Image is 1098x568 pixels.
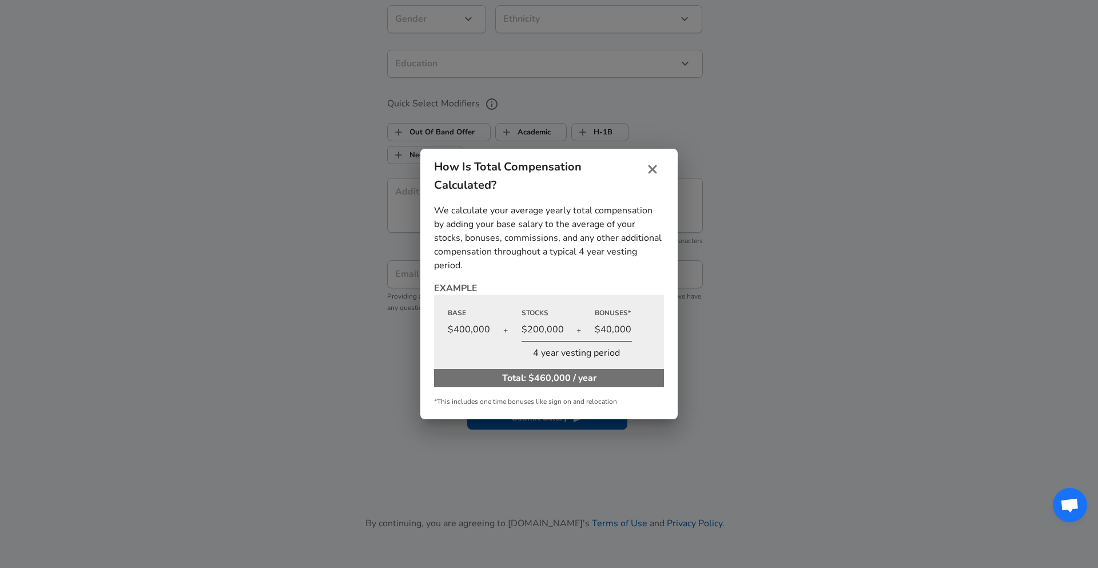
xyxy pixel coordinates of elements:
div: + [503,325,522,336]
h6: How Is Total Compensation Calculated? [434,158,626,194]
span: Bonuses* [595,308,631,317]
p: We calculate your average yearly total compensation by adding your base salary to the average of ... [434,204,664,272]
p: $400,000 [448,323,503,336]
button: close [641,158,664,181]
p: $200,000 [522,323,577,336]
p: Total: $460,000 / year [434,369,664,387]
span: Base [448,308,466,317]
div: Open chat [1053,488,1087,522]
span: Stocks [522,308,548,317]
p: *This includes one time bonuses like sign on and relocation [434,396,664,408]
p: EXAMPLE [434,281,664,295]
div: + [576,325,595,336]
p: 4 year vesting period [522,346,632,360]
p: $40,000 [595,323,650,336]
